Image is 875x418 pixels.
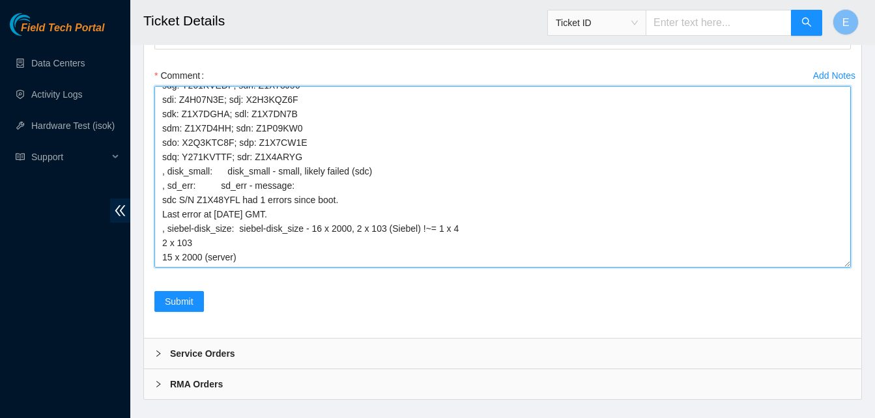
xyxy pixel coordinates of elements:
b: Service Orders [170,346,235,361]
span: E [842,14,850,31]
div: Add Notes [813,71,855,80]
span: read [16,152,25,161]
span: double-left [110,199,130,223]
label: Comment [154,65,209,86]
span: right [154,380,162,388]
div: Service Orders [144,339,861,369]
span: right [154,350,162,357]
input: Enter text here... [646,10,792,36]
span: Ticket ID [556,13,638,33]
a: Hardware Test (isok) [31,120,115,131]
button: search [791,10,822,36]
a: Akamai TechnologiesField Tech Portal [10,23,104,40]
button: Add Notes [812,65,856,86]
button: Submit [154,291,204,312]
span: search [801,17,812,29]
textarea: Comment [154,86,851,268]
button: E [833,9,859,35]
b: RMA Orders [170,377,223,391]
span: Field Tech Portal [21,22,104,35]
span: Submit [165,294,194,309]
img: Akamai Technologies [10,13,66,36]
div: RMA Orders [144,369,861,399]
span: Support [31,144,108,170]
a: Data Centers [31,58,85,68]
a: Activity Logs [31,89,83,100]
